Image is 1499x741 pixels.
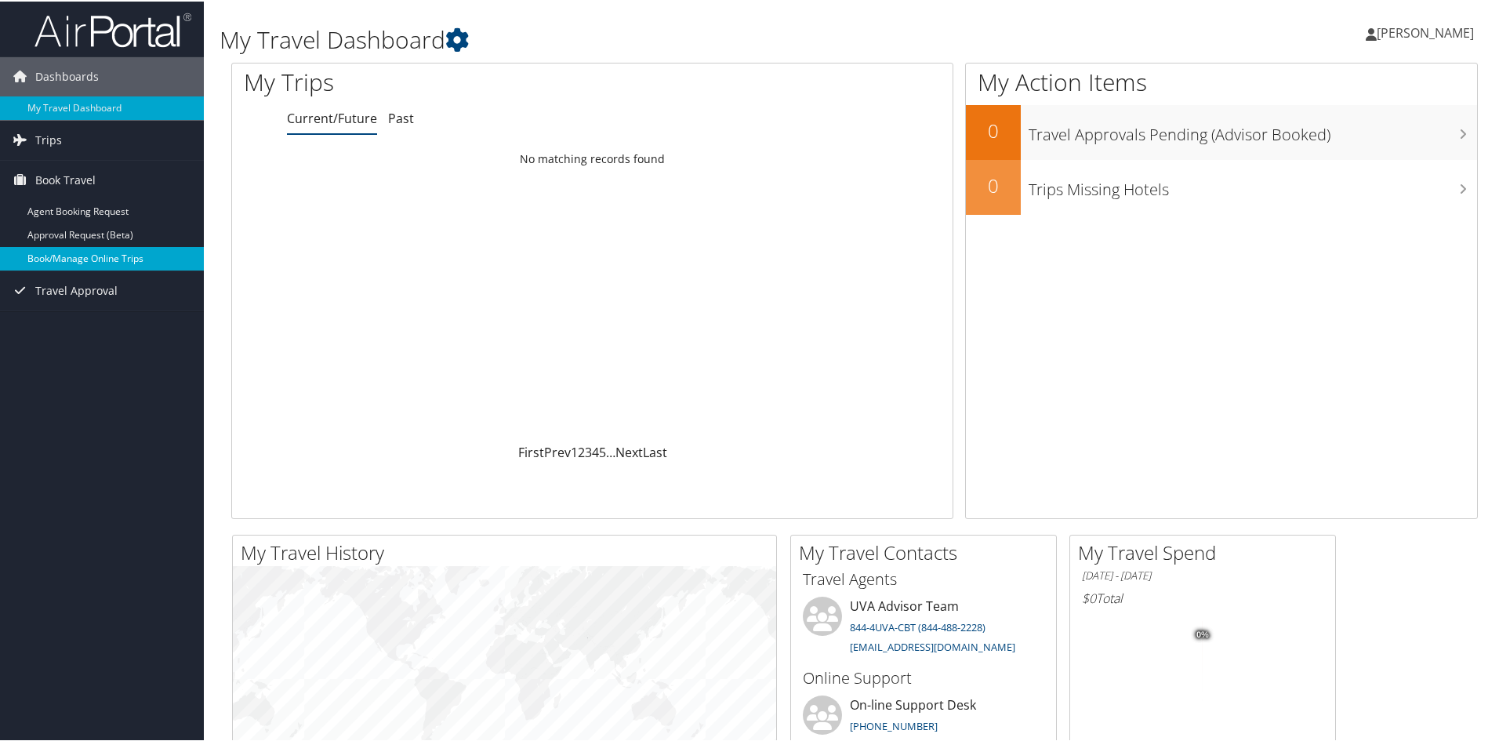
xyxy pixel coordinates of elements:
[1029,114,1477,144] h3: Travel Approvals Pending (Advisor Booked)
[571,442,578,459] a: 1
[544,442,571,459] a: Prev
[643,442,667,459] a: Last
[34,10,191,47] img: airportal-logo.png
[232,143,953,172] td: No matching records found
[241,538,776,565] h2: My Travel History
[35,270,118,309] span: Travel Approval
[850,619,985,633] a: 844-4UVA-CBT (844-488-2228)
[850,717,938,732] a: [PHONE_NUMBER]
[388,108,414,125] a: Past
[966,104,1477,158] a: 0Travel Approvals Pending (Advisor Booked)
[1082,588,1323,605] h6: Total
[220,22,1066,55] h1: My Travel Dashboard
[1377,23,1474,40] span: [PERSON_NAME]
[1078,538,1335,565] h2: My Travel Spend
[1082,567,1323,582] h6: [DATE] - [DATE]
[1029,169,1477,199] h3: Trips Missing Hotels
[966,171,1021,198] h2: 0
[35,119,62,158] span: Trips
[518,442,544,459] a: First
[578,442,585,459] a: 2
[966,158,1477,213] a: 0Trips Missing Hotels
[966,116,1021,143] h2: 0
[1196,629,1209,638] tspan: 0%
[599,442,606,459] a: 5
[592,442,599,459] a: 4
[35,159,96,198] span: Book Travel
[795,595,1052,659] li: UVA Advisor Team
[585,442,592,459] a: 3
[966,64,1477,97] h1: My Action Items
[244,64,641,97] h1: My Trips
[803,567,1044,589] h3: Travel Agents
[1082,588,1096,605] span: $0
[803,666,1044,688] h3: Online Support
[1366,8,1490,55] a: [PERSON_NAME]
[35,56,99,95] span: Dashboards
[287,108,377,125] a: Current/Future
[615,442,643,459] a: Next
[799,538,1056,565] h2: My Travel Contacts
[850,638,1015,652] a: [EMAIL_ADDRESS][DOMAIN_NAME]
[606,442,615,459] span: …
